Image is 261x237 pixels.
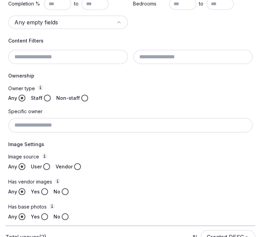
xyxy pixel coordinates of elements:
label: Has base photos [8,203,253,211]
label: Any [8,163,17,170]
label: No [54,213,60,220]
label: Any [8,213,17,220]
label: Non-staff [56,95,80,102]
button: Image source [42,153,47,159]
button: Owner type [38,85,43,90]
label: Owner type [8,85,253,92]
label: User [31,163,42,170]
label: Staff [31,95,43,102]
h4: Ownership [8,72,253,79]
label: Any [8,188,17,195]
span: to [74,0,79,7]
label: Has vendor images [8,178,253,186]
h4: Image Settings [8,141,253,148]
label: Specific owner [8,108,43,114]
label: Yes [31,188,40,195]
label: Bedrooms [133,0,166,7]
label: Any [8,95,17,102]
button: Has vendor images [55,178,60,184]
label: Vendor [56,163,73,170]
span: to [199,0,204,7]
label: Image source [8,153,253,161]
label: Yes [31,213,40,220]
button: Has base photos [49,203,55,209]
h4: Content Filters [8,37,253,44]
label: No [54,188,60,195]
label: Completion % [8,0,41,7]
